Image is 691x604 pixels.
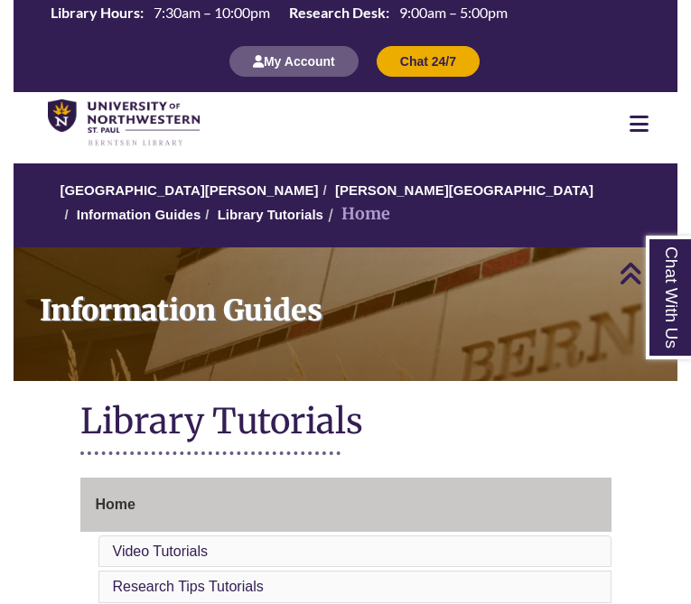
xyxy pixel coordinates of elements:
[48,99,200,147] img: UNWSP Library Logo
[43,3,146,23] th: Library Hours:
[377,53,480,69] a: Chat 24/7
[229,53,359,69] a: My Account
[80,478,612,532] a: Home
[282,3,392,23] th: Research Desk:
[43,3,515,25] table: Hours Today
[28,247,677,358] h1: Information Guides
[43,3,515,27] a: Hours Today
[377,46,480,77] button: Chat 24/7
[80,399,612,447] h1: Library Tutorials
[96,497,135,512] span: Home
[154,4,270,21] span: 7:30am – 10:00pm
[229,46,359,77] button: My Account
[335,182,593,198] a: [PERSON_NAME][GEOGRAPHIC_DATA]
[14,247,677,381] a: Information Guides
[113,544,209,559] a: Video Tutorials
[60,182,318,198] a: [GEOGRAPHIC_DATA][PERSON_NAME]
[218,207,323,222] a: Library Tutorials
[619,261,686,285] a: Back to Top
[323,201,390,228] li: Home
[399,4,508,21] span: 9:00am – 5:00pm
[113,579,264,594] a: Research Tips Tutorials
[77,207,201,222] a: Information Guides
